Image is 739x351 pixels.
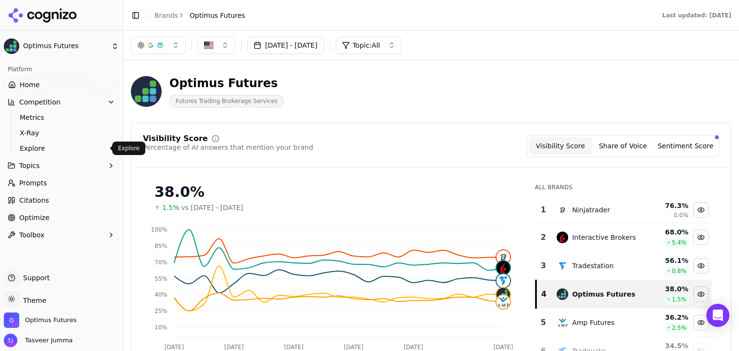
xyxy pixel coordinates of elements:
span: 0.0% [674,211,688,219]
button: Hide amp futures data [693,315,709,330]
div: All Brands [535,183,712,191]
nav: breadcrumb [154,11,245,20]
img: optimus futures [557,288,568,300]
tspan: 70% [154,259,167,266]
div: 3 [540,260,547,272]
tspan: [DATE] [344,344,364,351]
span: vs [DATE] - [DATE] [181,203,243,212]
img: interactive brokers [557,232,568,243]
div: 2 [540,232,547,243]
button: Hide optimus futures data [693,286,709,302]
tr: 2interactive brokersInteractive Brokers68.0%5.4%Hide interactive brokers data [536,223,712,252]
div: 1 [540,204,547,216]
div: 36.2 % [644,312,688,322]
div: Tradestation [572,261,614,271]
img: optimus futures [497,288,510,301]
tspan: [DATE] [404,344,423,351]
button: Hide interactive brokers data [693,230,709,245]
span: Home [20,80,39,90]
span: Competition [19,97,61,107]
button: Hide ninjatrader data [693,202,709,218]
tr: 3tradestationTradestation56.1%0.8%Hide tradestation data [536,252,712,280]
span: 2.5 % [672,324,687,332]
div: 76.3 % [644,201,688,210]
div: 4 [541,288,547,300]
button: Open organization switcher [4,312,76,328]
tspan: 10% [154,324,167,331]
a: Brands [154,12,178,19]
span: Futures Trading Brokerage Services [169,95,284,107]
div: Open Intercom Messenger [706,304,729,327]
span: Prompts [19,178,47,188]
span: Explore [20,143,103,153]
div: 5 [540,317,547,328]
button: Open user button [4,334,73,347]
tspan: 25% [154,308,167,314]
span: Optimus Futures [23,42,107,51]
div: Percentage of AI answers that mention your brand [143,143,313,152]
button: Competition [4,94,119,110]
a: Metrics [16,111,107,124]
button: Topics [4,158,119,173]
img: US [204,40,214,50]
span: Toolbox [19,230,45,240]
div: Ninjatrader [572,205,610,215]
tspan: [DATE] [165,344,184,351]
tspan: [DATE] [224,344,244,351]
img: ninjatrader [497,250,510,264]
span: 5.4 % [672,239,687,247]
tspan: 85% [154,243,167,249]
a: Citations [4,193,119,208]
a: X-Ray [16,126,107,140]
span: Topic: All [353,40,380,50]
tr: 5amp futuresAmp Futures36.2%2.5%Hide amp futures data [536,309,712,337]
div: Optimus Futures [169,76,284,91]
div: Platform [4,62,119,77]
tspan: 40% [154,291,167,298]
img: tradestation [557,260,568,272]
tspan: [DATE] [494,344,513,351]
img: tradestation [497,274,510,287]
span: X-Ray [20,128,103,138]
a: Explore [16,142,107,155]
div: 68.0 % [644,227,688,237]
img: ninjatrader [557,204,568,216]
div: Optimus Futures [572,289,635,299]
div: Last updated: [DATE] [662,12,731,19]
img: Tasveer Jumma [4,334,17,347]
button: Toolbox [4,227,119,243]
tr: 1ninjatraderNinjatrader76.3%0.0%Hide ninjatrader data [536,197,712,223]
span: Support [19,273,50,283]
span: Citations [19,195,49,205]
div: Amp Futures [572,318,614,327]
span: Optimus Futures [190,11,245,20]
img: interactive brokers [497,261,510,274]
div: 38.0 % [644,284,688,294]
img: amp futures [557,317,568,328]
button: Sentiment Score [654,137,717,155]
div: 38.0% [154,183,516,201]
div: Visibility Score [143,135,208,143]
div: 34.5 % [644,341,688,351]
button: Visibility Score [529,137,592,155]
a: Home [4,77,119,92]
button: [DATE] - [DATE] [247,37,324,54]
tr: 4optimus futuresOptimus Futures38.0%1.5%Hide optimus futures data [536,280,712,309]
div: 56.1 % [644,256,688,265]
span: 1.5 % [672,296,687,303]
a: Prompts [4,175,119,191]
span: Optimus Futures [25,316,76,325]
span: 0.8 % [672,267,687,275]
p: Explore [118,144,140,152]
img: Optimus Futures [131,76,162,107]
span: Theme [19,297,46,304]
button: Hide tradestation data [693,258,709,273]
tspan: 100% [151,226,167,233]
tspan: 55% [154,275,167,282]
span: 1.5% [162,203,179,212]
span: Tasveer Jumma [21,336,73,345]
span: Topics [19,161,40,170]
img: Optimus Futures [4,39,19,54]
button: Share of Voice [592,137,654,155]
img: Optimus Futures [4,312,19,328]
